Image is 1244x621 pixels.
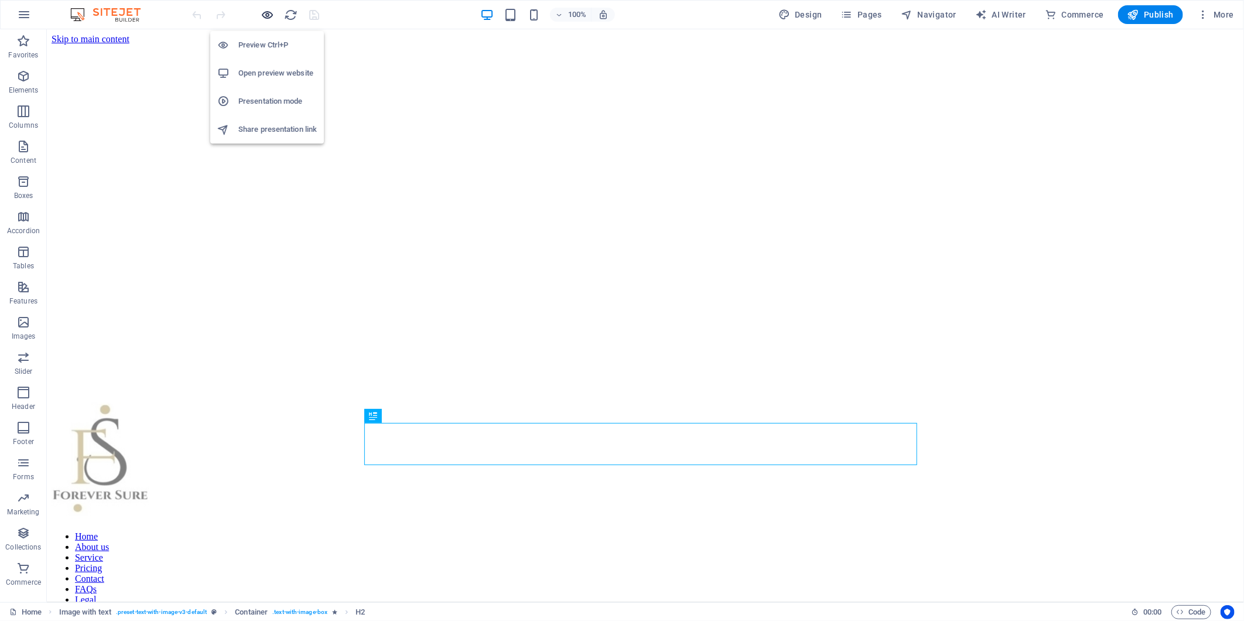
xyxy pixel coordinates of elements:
[598,9,609,20] i: On resize automatically adjust zoom level to fit chosen device.
[332,609,337,615] i: Element contains an animation
[774,5,827,24] div: Design (Ctrl+Alt+Y)
[13,437,34,446] p: Footer
[836,5,887,24] button: Pages
[238,94,317,108] h6: Presentation mode
[568,8,586,22] h6: 100%
[15,367,33,376] p: Slider
[67,8,155,22] img: Editor Logo
[901,9,956,21] span: Navigator
[1171,605,1211,619] button: Code
[59,605,365,619] nav: breadcrumb
[272,605,327,619] span: . text-with-image-box
[975,9,1026,21] span: AI Writer
[285,8,298,22] i: Reload page
[13,472,34,482] p: Forms
[5,5,83,15] a: Skip to main content
[284,8,298,22] button: reload
[841,9,882,21] span: Pages
[9,86,39,95] p: Elements
[1197,9,1234,21] span: More
[7,507,39,517] p: Marketing
[9,296,37,306] p: Features
[1192,5,1239,24] button: More
[59,605,111,619] span: Click to select. Double-click to edit
[11,156,36,165] p: Content
[9,121,38,130] p: Columns
[1127,9,1174,21] span: Publish
[9,605,42,619] a: Click to cancel selection. Double-click to open Pages
[1040,5,1109,24] button: Commerce
[13,261,34,271] p: Tables
[1177,605,1206,619] span: Code
[12,402,35,411] p: Header
[238,66,317,80] h6: Open preview website
[356,605,365,619] span: Click to select. Double-click to edit
[1045,9,1104,21] span: Commerce
[211,609,217,615] i: This element is a customizable preset
[14,191,33,200] p: Boxes
[12,332,36,341] p: Images
[116,605,207,619] span: . preset-text-with-image-v3-default
[1143,605,1161,619] span: 00 00
[235,605,268,619] span: Click to select. Double-click to edit
[5,542,41,552] p: Collections
[1221,605,1235,619] button: Usercentrics
[1151,608,1153,616] span: :
[778,9,822,21] span: Design
[6,578,41,587] p: Commerce
[7,226,40,236] p: Accordion
[238,122,317,137] h6: Share presentation link
[896,5,961,24] button: Navigator
[8,50,38,60] p: Favorites
[238,38,317,52] h6: Preview Ctrl+P
[550,8,592,22] button: 100%
[970,5,1031,24] button: AI Writer
[1118,5,1183,24] button: Publish
[1131,605,1162,619] h6: Session time
[774,5,827,24] button: Design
